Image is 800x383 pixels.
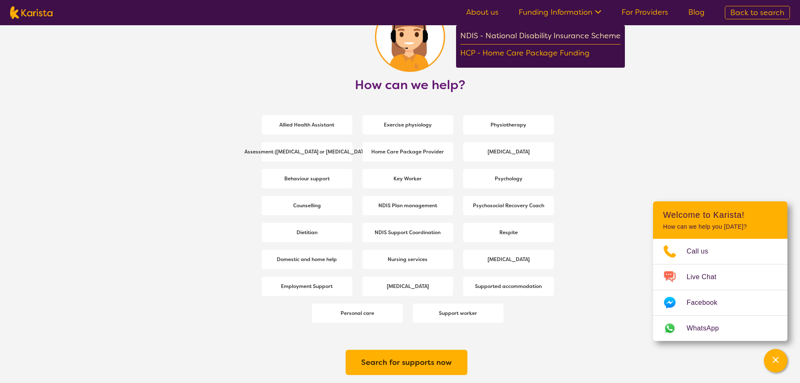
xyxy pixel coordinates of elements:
b: [MEDICAL_DATA] [488,148,530,155]
span: WhatsApp [687,322,729,335]
div: HCP - Home Care Package Funding [460,47,621,61]
a: Behaviour support [262,169,352,188]
a: Nursing services [362,250,453,269]
a: For Providers [622,7,668,17]
b: Dietitian [296,229,317,236]
b: [MEDICAL_DATA] [387,283,429,290]
a: About us [466,7,498,17]
a: Dietitian [262,223,352,242]
a: Supported accommodation [463,277,554,296]
img: Karista logo [10,6,52,19]
a: Counselling [262,196,352,215]
a: Support worker [413,304,504,323]
span: Live Chat [687,271,727,283]
b: Counselling [293,202,321,209]
a: Employment Support [262,277,352,296]
a: Web link opens in a new tab. [653,316,787,341]
b: Allied Health Assistant [279,122,334,128]
div: NDIS - National Disability Insurance Scheme [460,29,621,45]
img: Circle [375,2,445,72]
button: Channel Menu [764,349,787,372]
b: Support worker [439,310,477,317]
a: Respite [463,223,554,242]
a: Physiotherapy [463,115,554,135]
a: Blog [688,7,705,17]
ul: Choose channel [653,239,787,341]
a: Psychology [463,169,554,188]
b: Physiotherapy [490,122,526,128]
a: Back to search [725,6,790,19]
h2: How can we help? [249,77,572,92]
b: Exercise physiology [384,122,432,128]
h2: Welcome to Karista! [663,210,777,220]
a: Psychosocial Recovery Coach [463,196,554,215]
b: Key Worker [393,175,422,182]
b: [MEDICAL_DATA] [488,256,530,263]
a: Exercise physiology [362,115,453,135]
b: Assessment ([MEDICAL_DATA] or [MEDICAL_DATA]) [244,148,370,155]
b: Psychosocial Recovery Coach [473,202,544,209]
a: Funding Information [519,7,601,17]
a: [MEDICAL_DATA] [463,142,554,161]
a: Home Care Package Provider [362,142,453,161]
b: Employment Support [281,283,333,290]
a: Search for supports now [361,355,452,370]
span: Facebook [687,296,727,309]
b: Home Care Package Provider [371,148,444,155]
a: NDIS Support Coordination [362,223,453,242]
b: Nursing services [388,256,428,263]
a: [MEDICAL_DATA] [362,277,453,296]
a: Assessment ([MEDICAL_DATA] or [MEDICAL_DATA]) [262,142,352,161]
a: NDIS Plan management [362,196,453,215]
a: Domestic and home help [262,250,352,269]
button: Search for supports now [346,350,467,375]
b: Psychology [495,175,522,182]
a: Allied Health Assistant [262,115,352,135]
p: How can we help you [DATE]? [663,223,777,230]
span: Back to search [730,8,784,18]
a: Key Worker [362,169,453,188]
div: Channel Menu [653,201,787,341]
b: Personal care [341,310,374,317]
b: Behaviour support [284,175,330,182]
b: Supported accommodation [475,283,542,290]
a: [MEDICAL_DATA] [463,250,554,269]
b: NDIS Plan management [378,202,437,209]
b: Domestic and home help [277,256,337,263]
b: Respite [499,229,518,236]
span: Call us [687,245,719,258]
b: NDIS Support Coordination [375,229,441,236]
a: Personal care [312,304,403,323]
